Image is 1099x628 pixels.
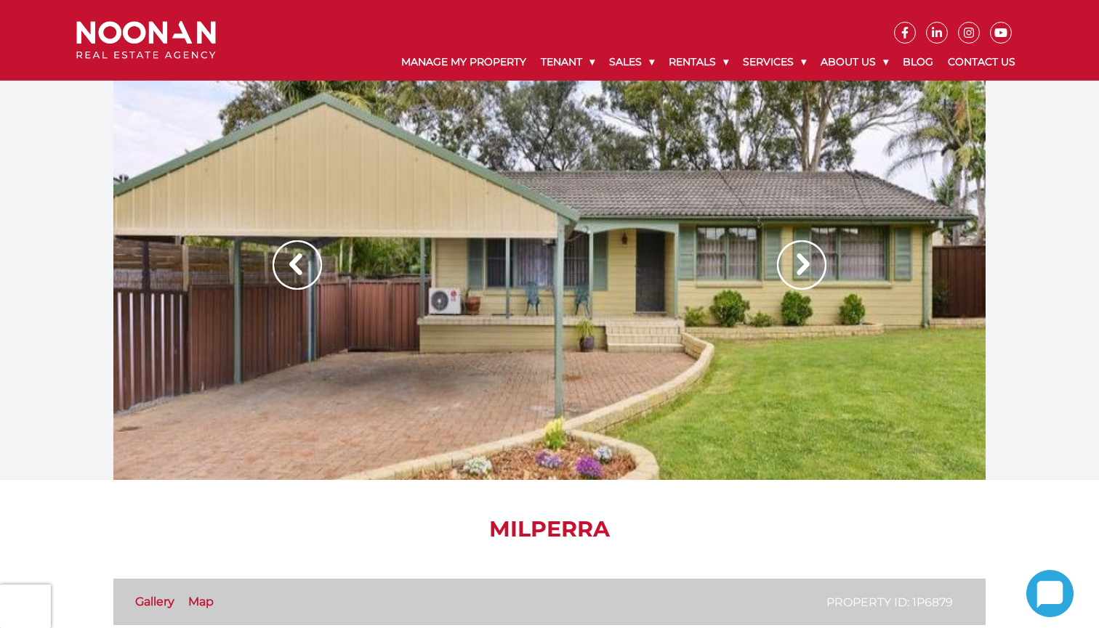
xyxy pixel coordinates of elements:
[661,44,736,81] a: Rentals
[895,44,941,81] a: Blog
[135,595,174,608] a: Gallery
[602,44,661,81] a: Sales
[113,516,986,542] h1: MILPERRA
[76,21,216,60] img: Noonan Real Estate Agency
[941,44,1023,81] a: Contact Us
[273,240,322,290] img: Arrow slider
[736,44,813,81] a: Services
[777,240,826,290] img: Arrow slider
[813,44,895,81] a: About Us
[826,593,953,611] p: Property ID: 1P6879
[394,44,534,81] a: Manage My Property
[188,595,214,608] a: Map
[534,44,602,81] a: Tenant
